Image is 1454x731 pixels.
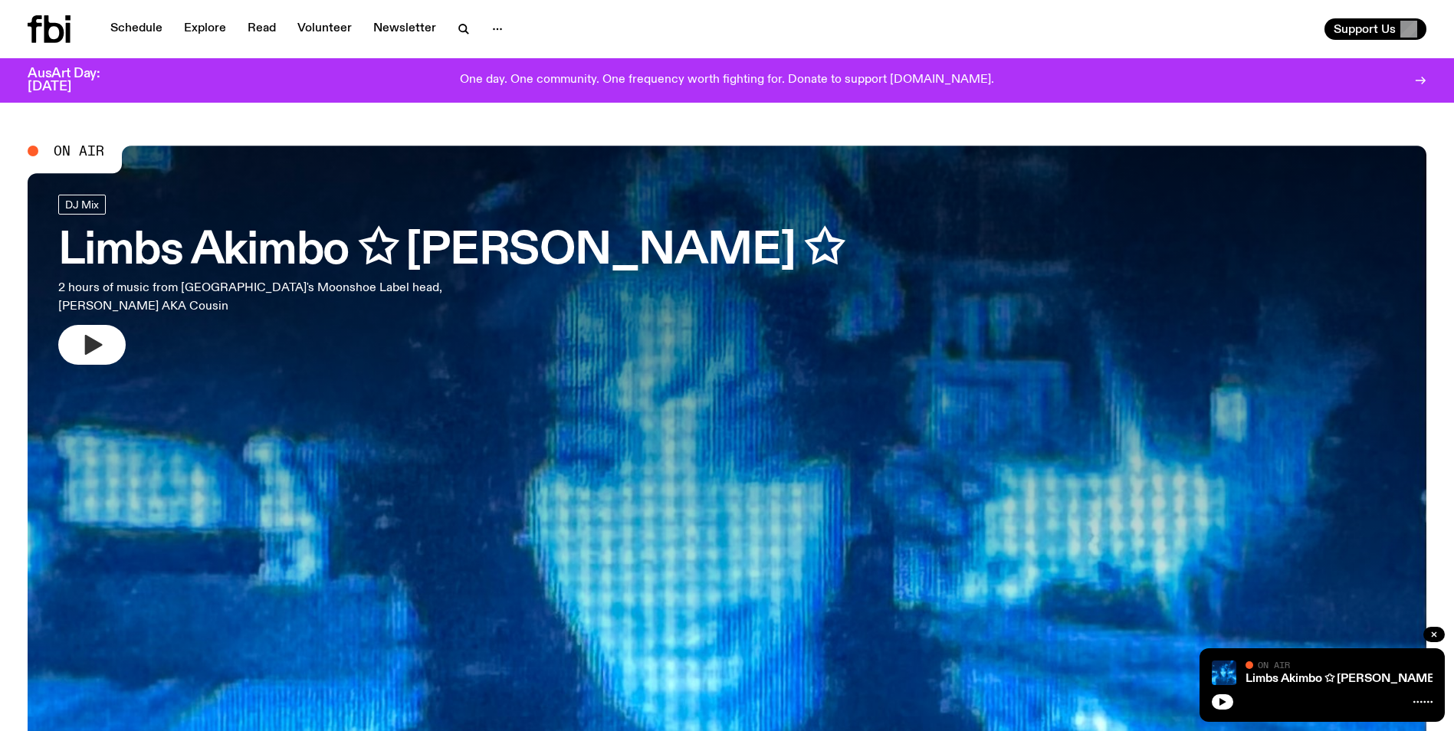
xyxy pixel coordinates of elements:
h3: AusArt Day: [DATE] [28,67,126,93]
span: DJ Mix [65,198,99,210]
a: Read [238,18,285,40]
a: Schedule [101,18,172,40]
h3: Limbs Akimbo ✩ [PERSON_NAME] ✩ [58,230,843,273]
p: 2 hours of music from [GEOGRAPHIC_DATA]'s Moonshoe Label head, [PERSON_NAME] AKA Cousin [58,279,451,316]
a: Newsletter [364,18,445,40]
span: Support Us [1334,22,1396,36]
a: DJ Mix [58,195,106,215]
a: Limbs Akimbo ✩ [PERSON_NAME] ✩2 hours of music from [GEOGRAPHIC_DATA]'s Moonshoe Label head, [PER... [58,195,843,365]
a: Explore [175,18,235,40]
button: Support Us [1324,18,1426,40]
a: Limbs Akimbo ✩ [PERSON_NAME] ✩ [1246,673,1451,685]
span: On Air [1258,660,1290,670]
a: Volunteer [288,18,361,40]
p: One day. One community. One frequency worth fighting for. Donate to support [DOMAIN_NAME]. [460,74,994,87]
span: On Air [54,144,104,158]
